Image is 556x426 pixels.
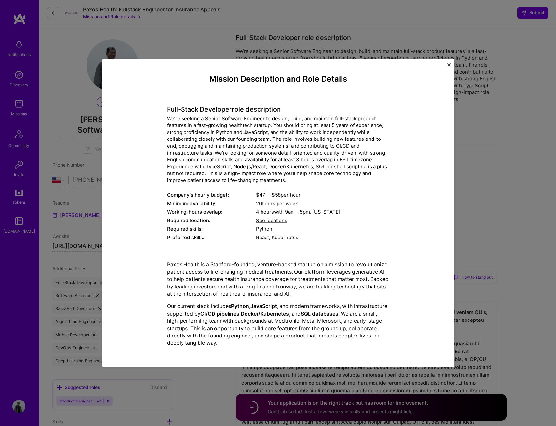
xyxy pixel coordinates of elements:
div: Required location: [167,217,256,224]
div: Required skills: [167,225,256,232]
div: Preferred skills: [167,234,256,241]
div: Minimum availability: [167,200,256,207]
div: Company's hourly budget: [167,191,256,198]
span: 9am - 5pm , [284,209,312,215]
p: Paxos Health is a Stanford-founded, venture-backed startup on a mission to revolutionize patient ... [167,261,389,297]
strong: JavaScript [250,303,277,309]
strong: SQL databases [301,310,338,317]
h4: Full-Stack Developer role description [167,106,389,113]
div: Python [256,225,389,232]
button: Close [447,63,451,70]
div: $ 47 — $ 58 per hour [256,191,389,198]
div: Working-hours overlap: [167,208,256,215]
strong: CI/CD pipelines [200,310,239,317]
p: Our current stack includes , , and modern frameworks, with infrastructure supported by , , and . ... [167,303,389,346]
div: React, Kubernetes [256,234,389,241]
strong: Python [231,303,249,309]
h4: Mission Description and Role Details [167,74,389,84]
div: We’re seeking a Senior Software Engineer to design, build, and maintain full-stack product featur... [167,115,389,184]
span: See locations [256,217,287,223]
strong: Docker/Kubernetes [241,310,289,317]
div: 20 hours per week [256,200,389,207]
div: 4 hours with [US_STATE] [256,208,389,215]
